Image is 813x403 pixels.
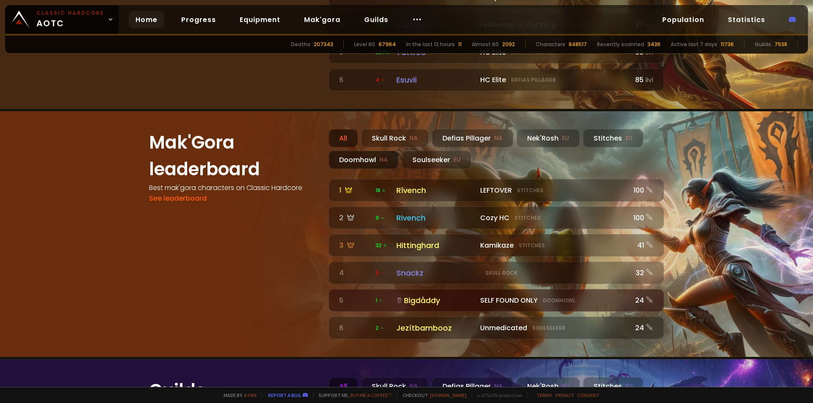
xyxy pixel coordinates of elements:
[339,268,371,278] div: 4
[671,41,717,48] div: Active last 7 days
[329,69,664,91] a: 6 4 Esuvii HC EliteDefias Pillager85ilvl
[472,392,523,398] span: v. d752d5 - production
[329,262,664,284] a: 4 3 SnackzSkull Rock32
[517,187,543,194] small: Stitches
[631,268,653,278] div: 32
[149,129,318,182] h1: Mak'Gora leaderboard
[376,214,385,222] span: 9
[583,377,643,395] div: Stitches
[379,41,396,48] div: 67964
[149,182,318,193] h4: Best mak'gora characters on Classic Hardcore
[361,377,429,395] div: Skull Rock
[409,134,418,143] small: NA
[396,322,475,334] div: Jezítbambooz
[329,129,358,147] div: All
[339,323,371,333] div: 6
[357,11,395,28] a: Guilds
[569,41,587,48] div: 848517
[655,11,711,28] a: Population
[536,392,552,398] a: Terms
[361,129,429,147] div: Skull Rock
[562,382,569,391] small: EU
[536,41,565,48] div: Characters
[329,317,664,339] a: 6 2JezítbamboozUnmedicatedSoulseeker24
[244,392,257,398] a: a fan
[774,41,787,48] div: 7538
[297,11,347,28] a: Mak'gora
[329,179,664,201] a: 1 18 RîvenchLEFTOVERStitches100
[396,267,475,279] div: Snackz
[339,213,371,223] div: 2
[396,74,475,86] div: Esuvii
[625,134,633,143] small: EU
[631,295,653,306] div: 24
[517,377,580,395] div: Nek'Rosh
[339,240,371,251] div: 3
[5,5,119,34] a: Classic HardcoreAOTC
[379,156,388,164] small: NA
[458,41,462,48] div: 11
[432,129,513,147] div: Defias Pillager
[396,212,475,224] div: Rivench
[597,41,644,48] div: Recently scanned
[721,11,772,28] a: Statistics
[721,41,734,48] div: 11736
[314,41,333,48] div: 207343
[625,382,633,391] small: EU
[631,75,653,85] div: 85
[396,185,475,196] div: Rîvench
[174,11,223,28] a: Progress
[376,187,386,194] span: 18
[480,75,626,85] div: HC Elite
[543,297,575,304] small: Doomhowl
[376,324,384,332] span: 2
[376,76,385,84] span: 4
[329,207,664,229] a: 2 9RivenchCozy HCStitches100
[511,76,556,84] small: Defias Pillager
[472,41,499,48] div: Almost 60
[329,377,358,395] div: All
[583,129,643,147] div: Stitches
[291,41,310,48] div: Deaths
[454,156,461,164] small: EU
[631,240,653,251] div: 41
[494,382,503,391] small: NA
[329,234,664,257] a: 3 32 HittinghardKamikazeStitches41
[396,240,475,251] div: Hittinghard
[430,392,467,398] a: [DOMAIN_NAME]
[233,11,287,28] a: Equipment
[409,382,418,391] small: NA
[218,392,257,398] span: Made by
[432,377,513,395] div: Defias Pillager
[329,289,664,312] a: 5 1BigdåddySELF FOUND ONLYDoomhowl24
[645,76,653,84] small: ilvl
[376,297,383,304] span: 1
[755,41,771,48] div: Guilds
[268,392,301,398] a: Report a bug
[562,134,569,143] small: EU
[502,41,515,48] div: 2092
[339,75,371,85] div: 6
[406,41,455,48] div: In the last 12 hours
[376,269,384,277] span: 3
[36,9,104,17] small: Classic Hardcore
[329,151,398,169] div: Doomhowl
[556,392,574,398] a: Privacy
[480,295,626,306] div: SELF FOUND ONLY
[647,41,661,48] div: 3436
[631,185,653,196] div: 100
[494,134,503,143] small: NA
[485,269,517,277] small: Skull Rock
[519,242,545,249] small: Stitches
[402,151,471,169] div: Soulseeker
[36,9,104,30] span: AOTC
[129,11,164,28] a: Home
[354,41,375,48] div: Level 60
[480,240,626,251] div: Kamikaze
[517,129,580,147] div: Nek'Rosh
[149,193,207,203] a: See leaderboard
[480,185,626,196] div: LEFTOVER
[397,392,467,398] span: Checkout
[631,213,653,223] div: 100
[396,295,475,306] div: Bigdåddy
